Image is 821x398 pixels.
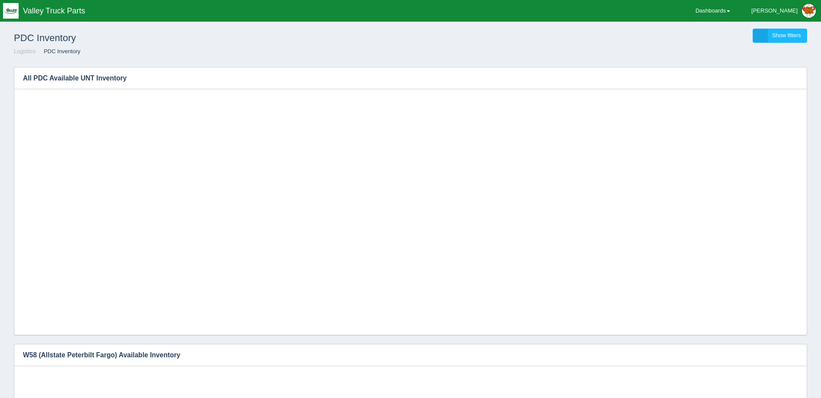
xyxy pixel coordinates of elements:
img: q1blfpkbivjhsugxdrfq.png [3,3,19,19]
a: Logistics [14,48,36,55]
span: Show filters [772,32,801,39]
img: Profile Picture [802,4,816,18]
h3: W58 (Allstate Peterbilt Fargo) Available Inventory [14,344,794,366]
div: [PERSON_NAME] [751,2,798,19]
a: Show filters [753,29,807,43]
h3: All PDC Available UNT Inventory [14,67,794,89]
span: Valley Truck Parts [23,6,85,15]
li: PDC Inventory [37,48,80,56]
h1: PDC Inventory [14,29,411,48]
